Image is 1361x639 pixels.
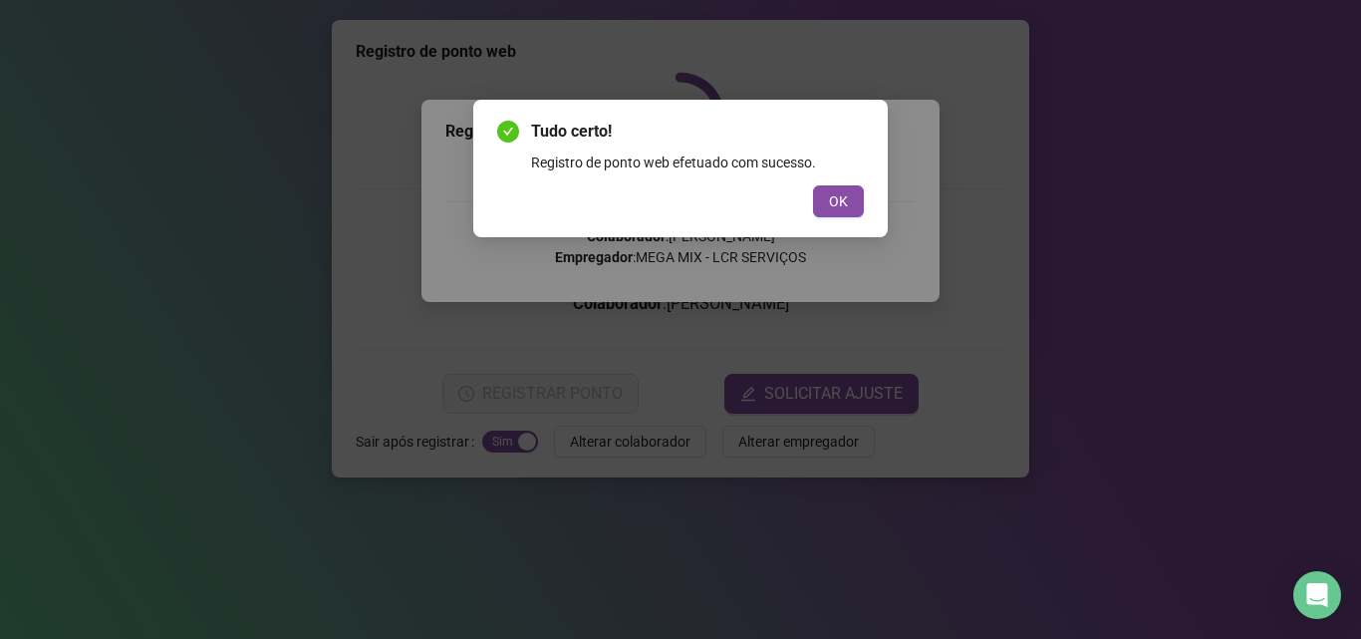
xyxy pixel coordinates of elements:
button: OK [813,185,864,217]
div: Open Intercom Messenger [1293,571,1341,619]
div: Registro de ponto web efetuado com sucesso. [531,152,864,173]
span: check-circle [497,121,519,143]
span: Tudo certo! [531,120,864,144]
span: OK [829,190,848,212]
